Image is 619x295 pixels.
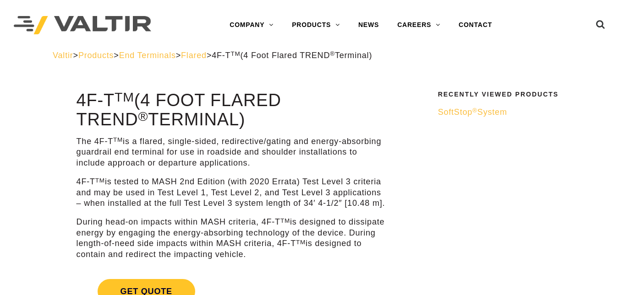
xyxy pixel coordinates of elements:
[113,136,123,143] sup: TM
[230,50,240,57] sup: TM
[181,51,207,60] a: Flared
[77,136,388,168] p: The 4F-T is a flared, single-sided, redirective/gating and energy-absorbing guardrail end termina...
[119,51,176,60] a: End Terminals
[388,16,449,34] a: CAREERS
[53,50,566,61] div: > > > >
[78,51,114,60] a: Products
[138,109,148,123] sup: ®
[472,107,477,114] sup: ®
[14,16,151,35] img: Valtir
[53,51,73,60] a: Valtir
[95,177,105,184] sup: TM
[296,239,306,246] sup: TM
[449,16,501,34] a: CONTACT
[330,50,335,57] sup: ®
[77,217,388,260] p: During head-on impacts within MASH criteria, 4F-T is designed to dissipate energy by engaging the...
[438,91,561,98] h2: Recently Viewed Products
[212,51,372,60] span: 4F-T (4 Foot Flared TREND Terminal)
[283,16,349,34] a: PRODUCTS
[438,107,507,117] span: SoftStop System
[280,217,290,224] sup: TM
[438,107,561,118] a: SoftStop®System
[115,90,134,104] sup: TM
[77,177,388,209] p: 4F-T is tested to MASH 2nd Edition (with 2020 Errata) Test Level 3 criteria and may be used in Te...
[349,16,388,34] a: NEWS
[220,16,283,34] a: COMPANY
[77,91,388,129] h1: 4F-T (4 Foot Flared TREND Terminal)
